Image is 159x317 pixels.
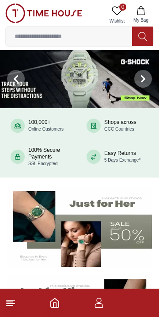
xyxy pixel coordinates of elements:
[128,4,154,26] button: My Bag
[104,127,134,131] span: GCC Countries
[106,4,128,26] a: 0Wishlist
[28,127,64,131] span: Online Customers
[49,298,60,308] a: Home
[106,18,128,24] span: Wishlist
[104,158,140,162] span: 5 Days Exchange*
[7,186,152,267] img: Women's Watches Banner
[5,4,82,23] img: ...
[104,119,136,132] div: Shops across
[130,17,152,23] span: My Bag
[104,150,140,163] div: Easy Returns
[28,119,64,132] div: 100,000+
[28,147,72,167] div: 100% Secure Payments
[28,161,57,166] span: SSL Encrypted
[119,4,126,11] span: 0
